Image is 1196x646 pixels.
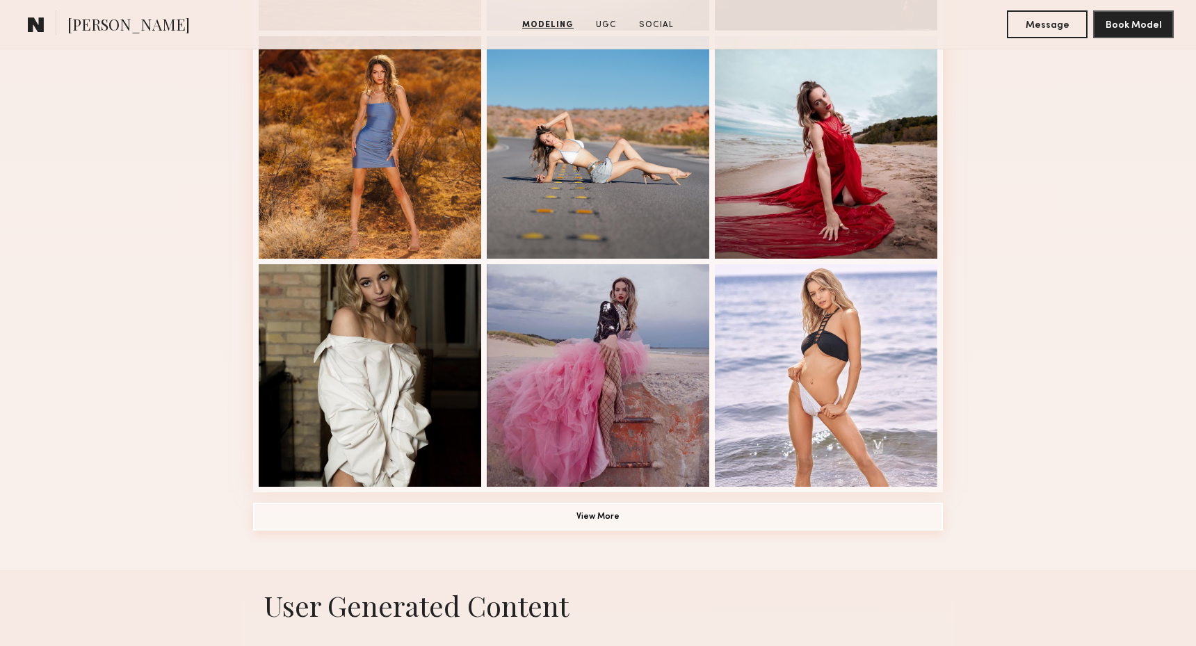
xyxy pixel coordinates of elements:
button: Book Model [1093,10,1174,38]
a: Modeling [517,19,579,31]
button: View More [253,503,943,531]
h1: User Generated Content [242,587,954,624]
a: Book Model [1093,18,1174,30]
a: UGC [590,19,622,31]
span: [PERSON_NAME] [67,14,190,38]
a: Social [633,19,679,31]
button: Message [1007,10,1088,38]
